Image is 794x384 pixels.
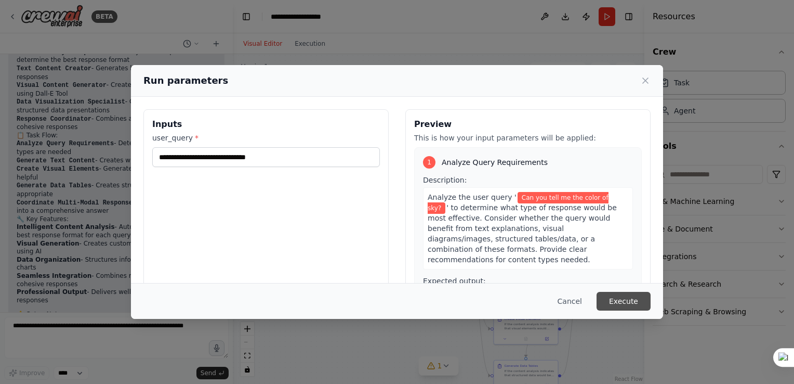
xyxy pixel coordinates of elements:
[143,73,228,88] h2: Run parameters
[428,203,617,264] span: ' to determine what type of response would be most effective. Consider whether the query would be...
[423,176,467,184] span: Description:
[414,133,642,143] p: This is how your input parameters will be applied:
[597,292,651,311] button: Execute
[549,292,590,311] button: Cancel
[428,193,517,201] span: Analyze the user query '
[442,157,548,168] span: Analyze Query Requirements
[423,156,435,169] div: 1
[423,277,486,285] span: Expected output:
[428,192,608,214] span: Variable: user_query
[414,118,642,131] h3: Preview
[152,133,380,143] label: user_query
[152,118,380,131] h3: Inputs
